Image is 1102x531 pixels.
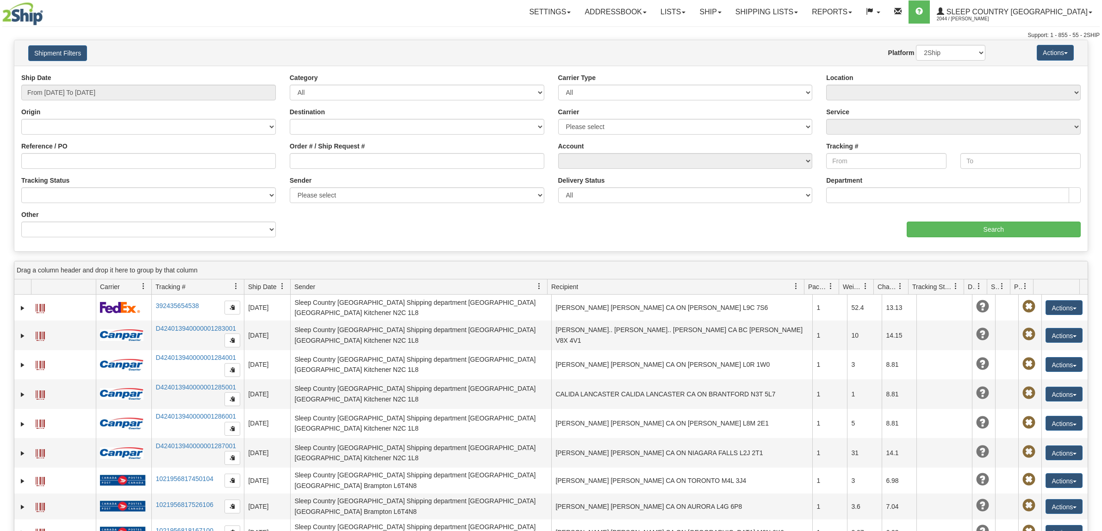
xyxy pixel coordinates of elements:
[578,0,654,24] a: Addressbook
[156,475,213,482] a: 1021956817450104
[36,415,45,430] a: Label
[100,418,143,429] img: 14 - Canpar
[944,8,1088,16] span: Sleep Country [GEOGRAPHIC_DATA]
[1022,387,1035,400] span: Pickup Not Assigned
[1014,282,1022,291] span: Pickup Status
[244,379,290,409] td: [DATE]
[558,142,584,151] label: Account
[531,278,547,294] a: Sender filter column settings
[826,153,946,169] input: From
[1022,499,1035,512] span: Pickup Not Assigned
[244,295,290,321] td: [DATE]
[847,468,882,494] td: 3
[558,107,579,117] label: Carrier
[976,416,989,429] span: Unknown
[100,388,143,400] img: 14 - Canpar
[551,321,812,350] td: [PERSON_NAME].. [PERSON_NAME].. [PERSON_NAME] CA BC [PERSON_NAME] V8X 4V1
[826,176,862,185] label: Department
[18,476,27,486] a: Expand
[21,176,69,185] label: Tracking Status
[2,31,1100,39] div: Support: 1 - 855 - 55 - 2SHIP
[156,383,236,391] a: D424013940000001285001
[100,447,143,459] img: 14 - Canpar
[728,0,805,24] a: Shipping lists
[1046,357,1083,372] button: Actions
[847,379,882,409] td: 1
[551,409,812,438] td: [PERSON_NAME] [PERSON_NAME] CA ON [PERSON_NAME] L8M 2E1
[1046,445,1083,460] button: Actions
[36,473,45,488] a: Label
[847,295,882,321] td: 52.4
[882,350,916,380] td: 8.81
[1081,218,1101,313] iframe: chat widget
[843,282,862,291] span: Weight
[991,282,999,291] span: Shipment Issues
[994,278,1010,294] a: Shipment Issues filter column settings
[156,442,236,450] a: D424013940000001287001
[36,300,45,315] a: Label
[156,325,236,332] a: D424013940000001283001
[847,494,882,519] td: 3.6
[1046,499,1083,514] button: Actions
[551,282,578,291] span: Recipient
[976,300,989,313] span: Unknown
[290,409,551,438] td: Sleep Country [GEOGRAPHIC_DATA] Shipping department [GEOGRAPHIC_DATA] [GEOGRAPHIC_DATA] Kitchener...
[21,107,40,117] label: Origin
[18,303,27,313] a: Expand
[808,282,828,291] span: Packages
[654,0,692,24] a: Lists
[156,413,236,420] a: D424013940000001286001
[156,282,186,291] span: Tracking #
[937,14,1006,24] span: 2044 / [PERSON_NAME]
[882,468,916,494] td: 6.98
[224,392,240,406] button: Copy to clipboard
[290,107,325,117] label: Destination
[224,451,240,465] button: Copy to clipboard
[290,438,551,468] td: Sleep Country [GEOGRAPHIC_DATA] Shipping department [GEOGRAPHIC_DATA] [GEOGRAPHIC_DATA] Kitchener...
[244,468,290,494] td: [DATE]
[847,350,882,380] td: 3
[100,329,143,341] img: 14 - Canpar
[692,0,728,24] a: Ship
[18,502,27,512] a: Expand
[976,328,989,341] span: Unknown
[1022,473,1035,486] span: Pickup Not Assigned
[882,438,916,468] td: 14.1
[1046,300,1083,315] button: Actions
[244,438,290,468] td: [DATE]
[21,210,38,219] label: Other
[882,379,916,409] td: 8.81
[812,468,847,494] td: 1
[14,261,1088,279] div: grid grouping header
[847,321,882,350] td: 10
[274,278,290,294] a: Ship Date filter column settings
[558,176,605,185] label: Delivery Status
[522,0,578,24] a: Settings
[224,474,240,488] button: Copy to clipboard
[812,295,847,321] td: 1
[294,282,315,291] span: Sender
[888,48,915,57] label: Platform
[976,445,989,458] span: Unknown
[558,73,596,82] label: Carrier Type
[100,500,145,512] img: 20 - Canada Post
[892,278,908,294] a: Charge filter column settings
[858,278,873,294] a: Weight filter column settings
[882,295,916,321] td: 13.13
[976,473,989,486] span: Unknown
[21,142,68,151] label: Reference / PO
[826,73,853,82] label: Location
[976,499,989,512] span: Unknown
[21,73,51,82] label: Ship Date
[1017,278,1033,294] a: Pickup Status filter column settings
[156,501,213,508] a: 1021956817526106
[968,282,976,291] span: Delivery Status
[1022,358,1035,370] span: Pickup Not Assigned
[290,295,551,321] td: Sleep Country [GEOGRAPHIC_DATA] Shipping department [GEOGRAPHIC_DATA] [GEOGRAPHIC_DATA] Kitchener...
[812,350,847,380] td: 1
[812,438,847,468] td: 1
[224,422,240,436] button: Copy to clipboard
[826,107,849,117] label: Service
[882,409,916,438] td: 8.81
[290,494,551,519] td: Sleep Country [GEOGRAPHIC_DATA] Shipping department [GEOGRAPHIC_DATA] [GEOGRAPHIC_DATA] Brampton ...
